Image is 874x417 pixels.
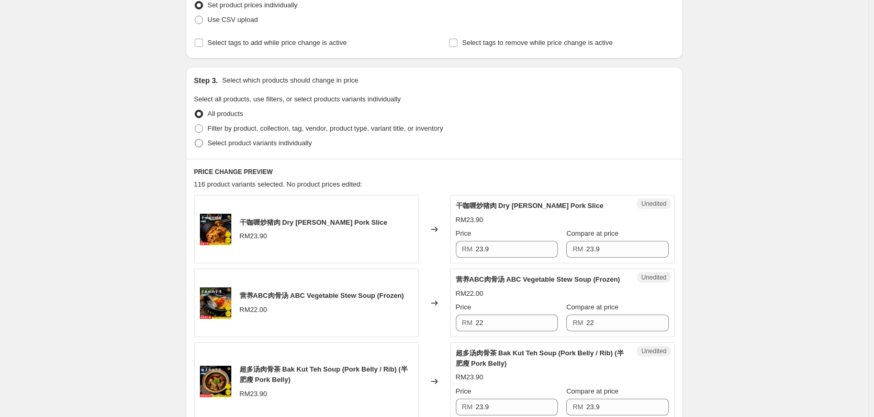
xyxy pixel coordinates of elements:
[240,389,267,399] div: RM23.90
[573,319,583,327] span: RM
[456,349,624,367] span: 超多汤肉骨茶 Bak Kut Teh Soup (Pork Belly / Rib) (半肥瘦 Pork Belly)
[222,75,358,86] p: Select which products should change in price
[194,75,218,86] h2: Step 3.
[456,303,472,311] span: Price
[208,139,312,147] span: Select product variants individually
[240,231,267,241] div: RM23.90
[208,110,243,118] span: All products
[240,292,404,299] span: 营养ABC肉骨汤 ABC Vegetable Stew Soup (Frozen)
[456,288,484,299] div: RM22.00
[456,229,472,237] span: Price
[456,387,472,395] span: Price
[240,365,408,384] span: 超多汤肉骨茶 Bak Kut Teh Soup (Pork Belly / Rib) (半肥瘦 Pork Belly)
[641,273,666,282] span: Unedited
[462,245,473,253] span: RM
[641,200,666,208] span: Unedited
[240,218,387,226] span: 干咖喱炒猪肉 Dry [PERSON_NAME] Pork Slice
[456,215,484,225] div: RM23.90
[208,16,258,24] span: Use CSV upload
[641,347,666,355] span: Unedited
[208,39,347,47] span: Select tags to add while price change is active
[456,202,603,210] span: 干咖喱炒猪肉 Dry [PERSON_NAME] Pork Slice
[208,1,298,9] span: Set product prices individually
[462,39,613,47] span: Select tags to remove while price change is active
[566,303,619,311] span: Compare at price
[566,387,619,395] span: Compare at price
[462,319,473,327] span: RM
[240,305,267,315] div: RM22.00
[573,403,583,411] span: RM
[200,287,231,319] img: ABCVegetableStewSoup_80x.png
[456,372,484,383] div: RM23.90
[200,366,231,397] img: BakKutTehSoup_80x.png
[573,245,583,253] span: RM
[566,229,619,237] span: Compare at price
[194,180,363,188] span: 116 product variants selected. No product prices edited:
[194,168,675,176] h6: PRICE CHANGE PREVIEW
[462,403,473,411] span: RM
[200,214,231,245] img: DryCurryPorkSlice_80x.png
[456,275,620,283] span: 营养ABC肉骨汤 ABC Vegetable Stew Soup (Frozen)
[208,124,443,132] span: Filter by product, collection, tag, vendor, product type, variant title, or inventory
[194,95,401,103] span: Select all products, use filters, or select products variants individually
